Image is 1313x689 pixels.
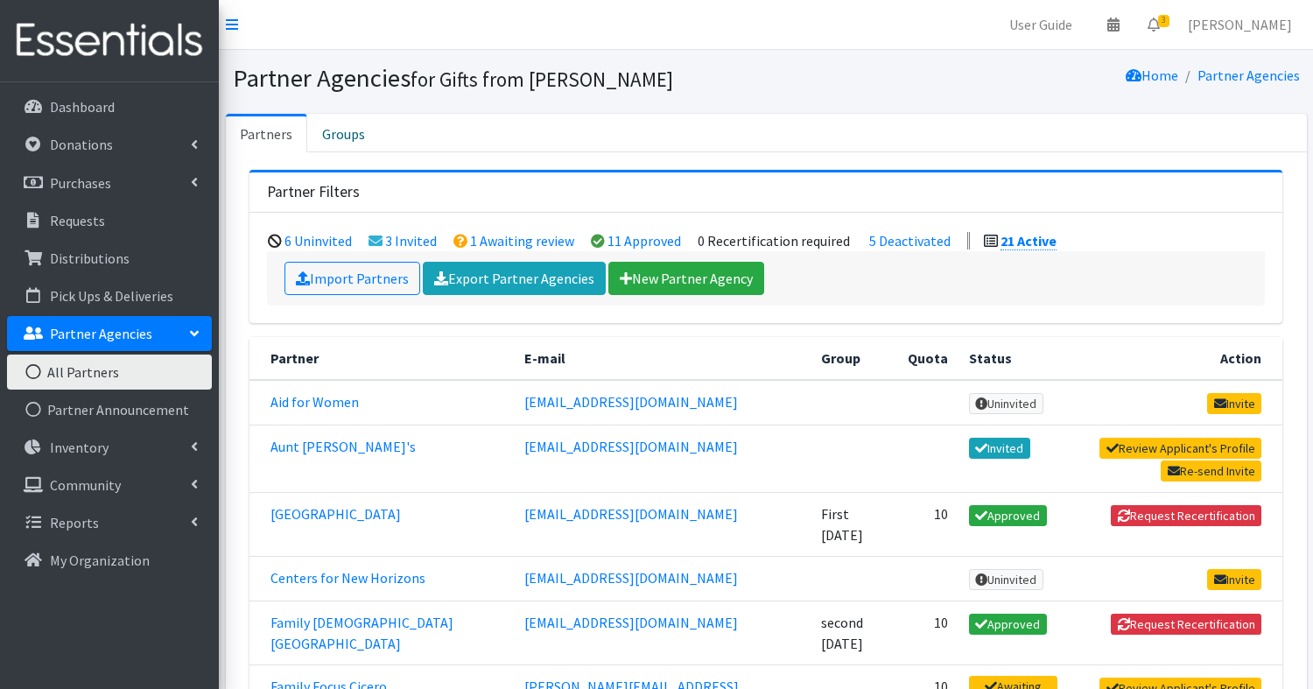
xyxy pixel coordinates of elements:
[7,543,212,578] a: My Organization
[811,601,897,665] td: second [DATE]
[969,393,1043,414] span: Uninvited
[267,183,360,201] h3: Partner Filters
[270,505,401,523] a: [GEOGRAPHIC_DATA]
[50,287,173,305] p: Pick Ups & Deliveries
[284,232,352,250] a: 6 Uninvited
[1111,614,1261,635] button: Request Recertification
[1158,15,1169,27] span: 3
[270,569,425,587] a: Centers for New Horizons
[50,98,115,116] p: Dashboard
[50,136,113,153] p: Donations
[7,316,212,351] a: Partner Agencies
[969,614,1047,635] span: Approved
[897,337,958,380] th: Quota
[7,203,212,238] a: Requests
[514,337,811,380] th: E-mail
[1068,337,1282,380] th: Action
[7,278,212,313] a: Pick Ups & Deliveries
[7,468,212,503] a: Community
[7,430,212,465] a: Inventory
[969,569,1043,590] span: Uninvited
[270,438,416,455] a: Aunt [PERSON_NAME]'s
[7,241,212,276] a: Distributions
[50,212,105,229] p: Requests
[385,232,437,250] a: 3 Invited
[698,232,850,250] li: 0 Recertification required
[524,505,738,523] a: [EMAIL_ADDRESS][DOMAIN_NAME]
[1111,505,1261,526] button: Request Recertification
[270,393,359,411] a: Aid for Women
[1207,569,1261,590] a: Invite
[608,262,764,295] a: New Partner Agency
[50,476,121,494] p: Community
[307,114,380,152] a: Groups
[1001,232,1057,250] a: 21 Active
[1197,67,1300,84] a: Partner Agencies
[423,262,606,295] a: Export Partner Agencies
[811,337,897,380] th: Group
[897,601,958,665] td: 10
[995,7,1086,42] a: User Guide
[50,250,130,267] p: Distributions
[969,505,1047,526] span: Approved
[7,165,212,200] a: Purchases
[50,552,150,569] p: My Organization
[50,514,99,531] p: Reports
[50,174,111,192] p: Purchases
[284,262,420,295] a: Import Partners
[50,439,109,456] p: Inventory
[1099,438,1261,459] a: Review Applicant's Profile
[1126,67,1178,84] a: Home
[524,569,738,587] a: [EMAIL_ADDRESS][DOMAIN_NAME]
[897,492,958,556] td: 10
[470,232,574,250] a: 1 Awaiting review
[607,232,681,250] a: 11 Approved
[1207,393,1261,414] a: Invite
[411,67,673,92] small: for Gifts from [PERSON_NAME]
[811,492,897,556] td: First [DATE]
[7,505,212,540] a: Reports
[524,438,738,455] a: [EMAIL_ADDRESS][DOMAIN_NAME]
[969,438,1030,459] span: Invited
[233,63,760,94] h1: Partner Agencies
[524,393,738,411] a: [EMAIL_ADDRESS][DOMAIN_NAME]
[50,325,152,342] p: Partner Agencies
[524,614,738,631] a: [EMAIL_ADDRESS][DOMAIN_NAME]
[270,614,453,652] a: Family [DEMOGRAPHIC_DATA][GEOGRAPHIC_DATA]
[1134,7,1174,42] a: 3
[869,232,951,250] a: 5 Deactivated
[958,337,1068,380] th: Status
[249,337,514,380] th: Partner
[7,355,212,390] a: All Partners
[7,89,212,124] a: Dashboard
[1174,7,1306,42] a: [PERSON_NAME]
[7,11,212,70] img: HumanEssentials
[7,127,212,162] a: Donations
[7,392,212,427] a: Partner Announcement
[226,114,307,152] a: Partners
[1161,461,1261,482] a: Re-send Invite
